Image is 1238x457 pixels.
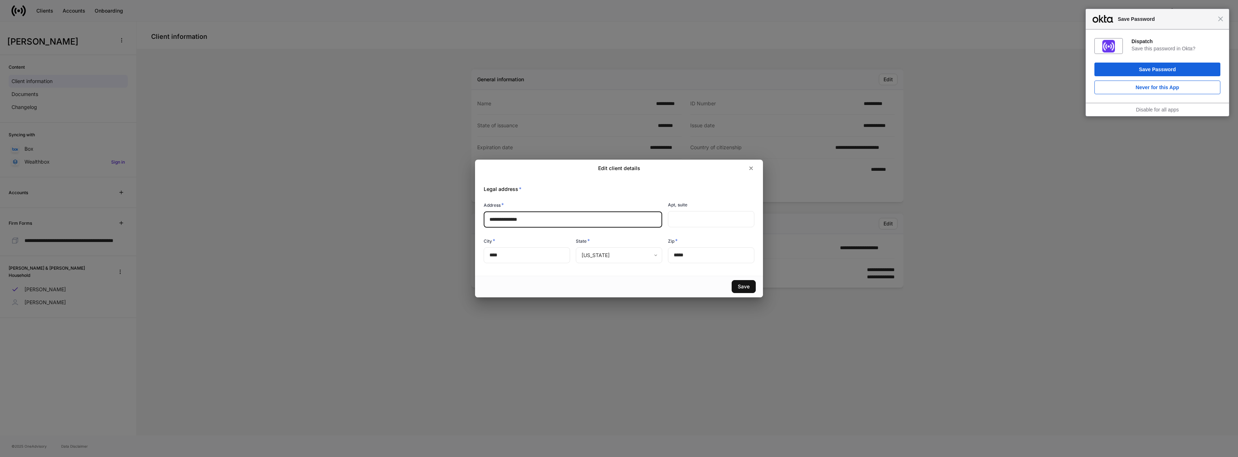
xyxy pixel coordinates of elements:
span: Save Password [1114,15,1218,23]
div: Dispatch [1131,38,1220,45]
img: IoaI0QAAAAZJREFUAwDpn500DgGa8wAAAABJRU5ErkJggg== [1102,40,1115,52]
div: [US_STATE] [576,247,662,263]
h6: State [576,237,590,245]
button: Never for this App [1094,81,1220,94]
h6: Zip [668,237,678,245]
div: Save [738,284,750,289]
span: Close [1218,16,1223,22]
h6: Apt, suite [668,201,687,208]
div: Save this password in Okta? [1131,45,1220,52]
h6: City [484,237,495,245]
a: Disable for all apps [1136,107,1179,113]
button: Save [732,280,756,293]
h6: Address [484,201,504,209]
div: Legal address [478,177,754,193]
h2: Edit client details [598,165,640,172]
button: Save Password [1094,63,1220,76]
